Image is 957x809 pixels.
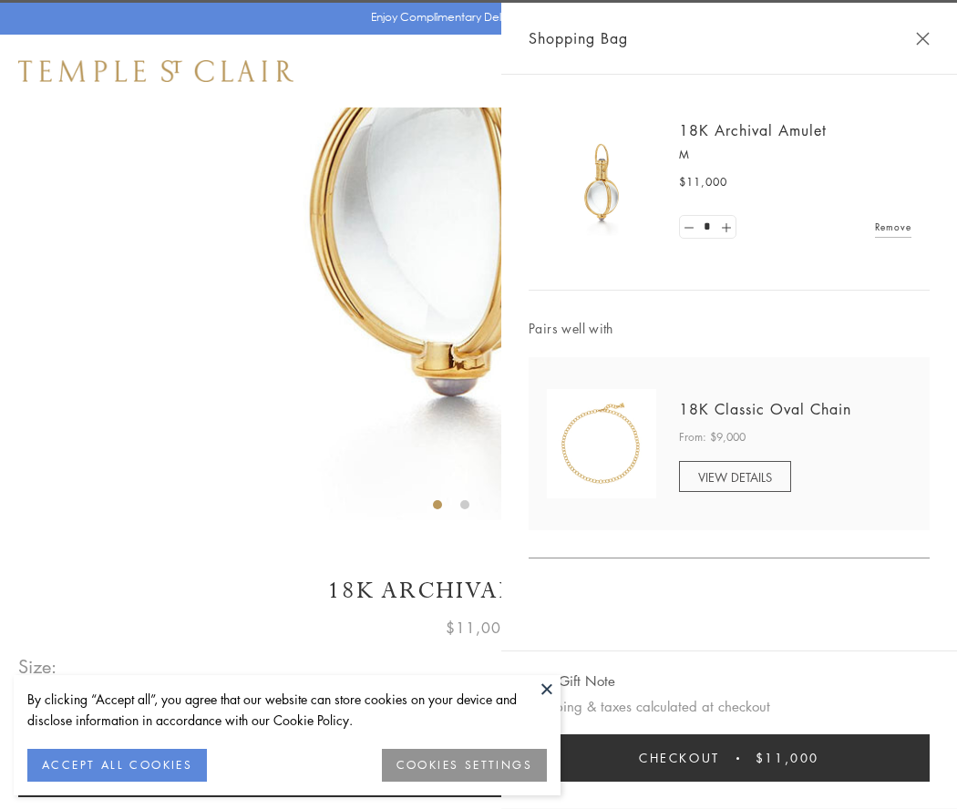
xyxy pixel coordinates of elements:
[529,695,930,718] p: Shipping & taxes calculated at checkout
[756,748,819,768] span: $11,000
[875,217,911,237] a: Remove
[679,146,911,164] p: M
[529,318,930,339] span: Pairs well with
[529,734,930,782] button: Checkout $11,000
[639,748,720,768] span: Checkout
[679,120,827,140] a: 18K Archival Amulet
[529,670,615,692] button: Add Gift Note
[679,399,851,419] a: 18K Classic Oval Chain
[916,32,930,46] button: Close Shopping Bag
[382,749,547,782] button: COOKIES SETTINGS
[716,216,735,239] a: Set quantity to 2
[27,749,207,782] button: ACCEPT ALL COOKIES
[446,616,511,640] span: $11,000
[371,8,578,26] p: Enjoy Complimentary Delivery & Returns
[18,651,58,681] span: Size:
[698,468,772,486] span: VIEW DETAILS
[547,389,656,498] img: N88865-OV18
[27,689,547,731] div: By clicking “Accept all”, you agree that our website can store cookies on your device and disclos...
[529,26,628,50] span: Shopping Bag
[680,216,698,239] a: Set quantity to 0
[679,428,746,446] span: From: $9,000
[679,173,727,191] span: $11,000
[18,60,293,82] img: Temple St. Clair
[18,575,939,607] h1: 18K Archival Amulet
[679,461,791,492] a: VIEW DETAILS
[547,128,656,237] img: 18K Archival Amulet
